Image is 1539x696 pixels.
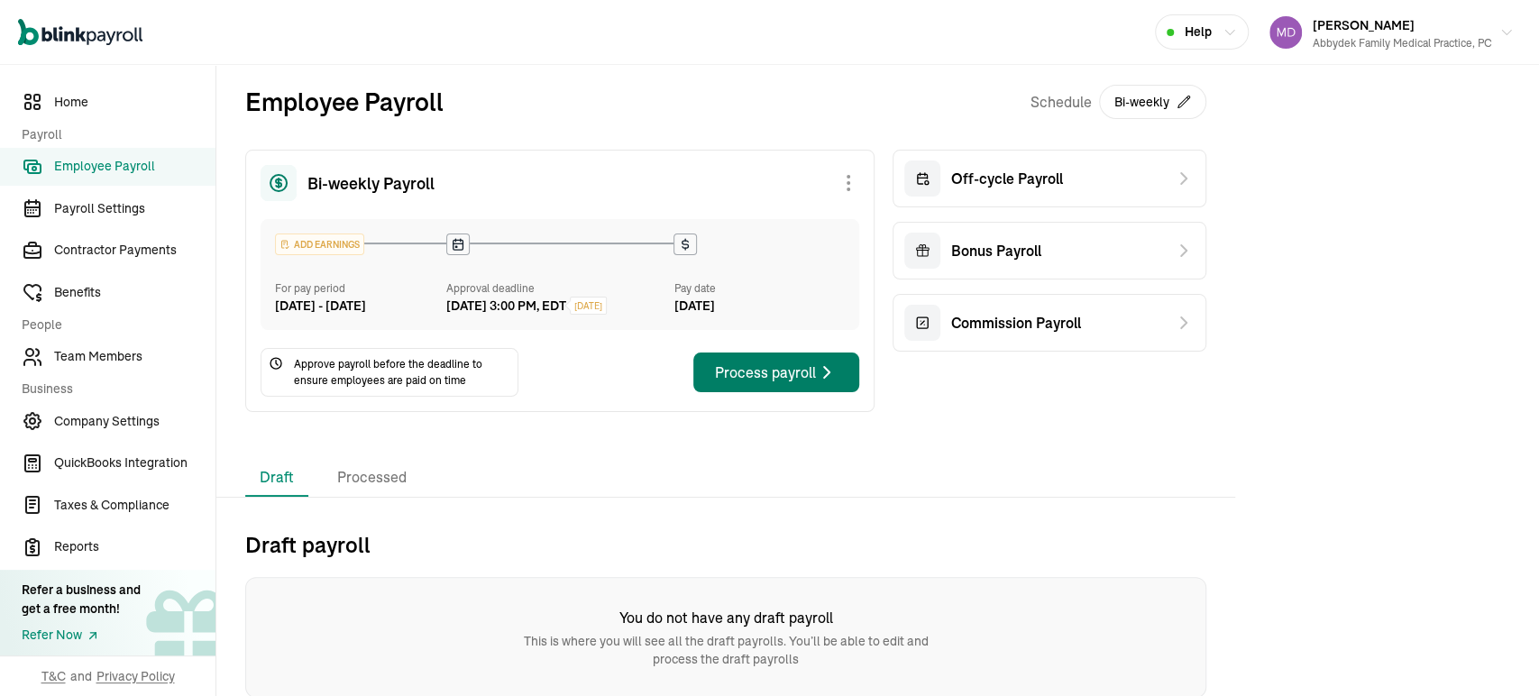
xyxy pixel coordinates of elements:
[1099,85,1206,119] button: Bi-weekly
[1155,14,1249,50] button: Help
[22,380,205,398] span: Business
[54,93,215,112] span: Home
[1313,35,1492,51] div: Abbydek Family Medical Practice, PC
[54,283,215,302] span: Benefits
[54,453,215,472] span: QuickBooks Integration
[1313,17,1415,33] span: [PERSON_NAME]
[54,496,215,515] span: Taxes & Compliance
[323,459,421,497] li: Processed
[54,241,215,260] span: Contractor Payments
[54,537,215,556] span: Reports
[245,530,1206,559] h2: Draft payroll
[22,626,141,645] a: Refer Now
[54,157,215,176] span: Employee Payroll
[673,297,845,316] div: [DATE]
[574,299,602,313] span: [DATE]
[275,297,446,316] div: [DATE] - [DATE]
[715,362,838,383] div: Process payroll
[96,667,175,685] span: Privacy Policy
[245,83,444,121] h2: Employee Payroll
[275,280,446,297] div: For pay period
[245,459,308,497] li: Draft
[54,347,215,366] span: Team Members
[693,353,859,392] button: Process payroll
[294,356,510,389] span: Approve payroll before the deadline to ensure employees are paid on time
[1262,10,1521,55] button: [PERSON_NAME]Abbydek Family Medical Practice, PC
[446,297,566,316] div: [DATE] 3:00 PM, EDT
[54,412,215,431] span: Company Settings
[1185,23,1212,41] span: Help
[673,280,845,297] div: Pay date
[22,316,205,334] span: People
[54,199,215,218] span: Payroll Settings
[22,125,205,144] span: Payroll
[951,168,1063,189] span: Off-cycle Payroll
[446,280,667,297] div: Approval deadline
[22,581,141,618] div: Refer a business and get a free month!
[41,667,66,685] span: T&C
[951,312,1081,334] span: Commission Payroll
[509,607,942,628] h6: You do not have any draft payroll
[276,234,363,254] div: ADD EARNINGS
[18,6,142,59] nav: Global
[307,171,435,196] span: Bi-weekly Payroll
[509,632,942,668] p: This is where you will see all the draft payrolls. You’ll be able to edit and process the draft p...
[1031,83,1206,121] div: Schedule
[951,240,1041,261] span: Bonus Payroll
